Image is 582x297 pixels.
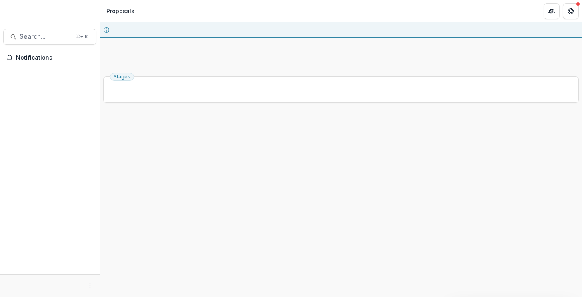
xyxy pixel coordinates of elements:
[16,54,93,61] span: Notifications
[3,51,96,64] button: Notifications
[106,7,134,15] div: Proposals
[103,5,138,17] nav: breadcrumb
[3,29,96,45] button: Search...
[85,281,95,291] button: More
[114,74,130,80] span: Stages
[563,3,579,19] button: Get Help
[74,32,90,41] div: ⌘ + K
[544,3,560,19] button: Partners
[20,33,70,40] span: Search...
